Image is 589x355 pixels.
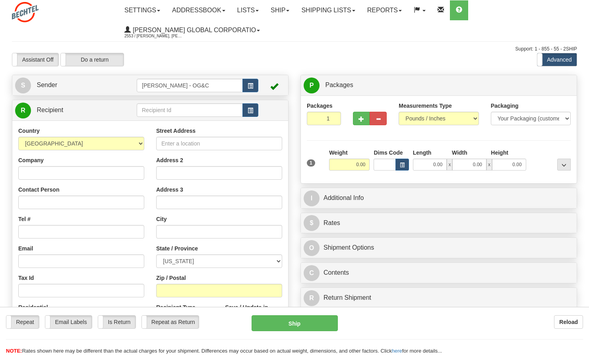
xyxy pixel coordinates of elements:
img: logo2553.jpg [12,2,39,22]
label: Width [452,149,467,157]
button: Reload [554,315,583,329]
span: [PERSON_NAME] Global Corporatio [131,27,256,33]
span: Sender [37,81,57,88]
button: Ship [252,315,338,331]
label: Street Address [156,127,196,135]
a: Ship [265,0,295,20]
label: Measurements Type [399,102,452,110]
a: Addressbook [166,0,231,20]
label: Residential [18,303,48,311]
label: Email [18,244,33,252]
label: Email Labels [45,316,92,328]
a: IAdditional Info [304,190,574,206]
span: NOTE: [6,348,22,354]
span: Recipient [37,107,63,113]
span: x [486,159,492,171]
a: $Rates [304,215,574,231]
label: Assistant Off [12,53,58,66]
div: ... [557,159,571,171]
label: Save / Update in Address Book [225,303,283,319]
label: Weight [329,149,347,157]
span: x [447,159,452,171]
span: Packages [325,81,353,88]
span: P [304,78,320,93]
iframe: chat widget [571,137,588,218]
a: CContents [304,265,574,281]
a: RReturn Shipment [304,290,574,306]
input: Sender Id [137,79,243,92]
label: Length [413,149,432,157]
a: here [392,348,402,354]
div: Support: 1 - 855 - 55 - 2SHIP [12,46,577,52]
label: State / Province [156,244,198,252]
input: Recipient Id [137,103,243,117]
label: Packaging [491,102,519,110]
label: City [156,215,167,223]
label: Advanced [537,53,577,66]
span: C [304,265,320,281]
a: Reports [361,0,408,20]
label: Contact Person [18,186,59,194]
label: Tax Id [18,274,34,282]
span: R [15,103,31,118]
a: R Recipient [15,102,123,118]
label: Dims Code [374,149,403,157]
label: Repeat [6,316,39,328]
label: Repeat as Return [142,316,199,328]
a: [PERSON_NAME] Global Corporatio 2553 / [PERSON_NAME], [PERSON_NAME] [118,20,266,40]
span: I [304,190,320,206]
label: Address 2 [156,156,183,164]
a: P Packages [304,77,574,93]
span: R [304,290,320,306]
span: 1 [307,159,315,167]
label: Company [18,156,44,164]
span: S [15,78,31,93]
label: Zip / Postal [156,274,186,282]
span: $ [304,215,320,231]
label: Height [491,149,508,157]
span: 2553 / [PERSON_NAME], [PERSON_NAME] [124,32,184,40]
label: Country [18,127,40,135]
a: S Sender [15,77,137,93]
a: Settings [118,0,166,20]
label: Is Return [98,316,136,328]
label: Tel # [18,215,31,223]
a: Lists [231,0,265,20]
b: Reload [559,319,578,325]
input: Enter a location [156,137,282,150]
a: OShipment Options [304,240,574,256]
a: Shipping lists [295,0,361,20]
label: Packages [307,102,333,110]
label: Do a return [61,53,124,66]
label: Recipient Type [156,303,196,311]
label: Address 3 [156,186,183,194]
span: O [304,240,320,256]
